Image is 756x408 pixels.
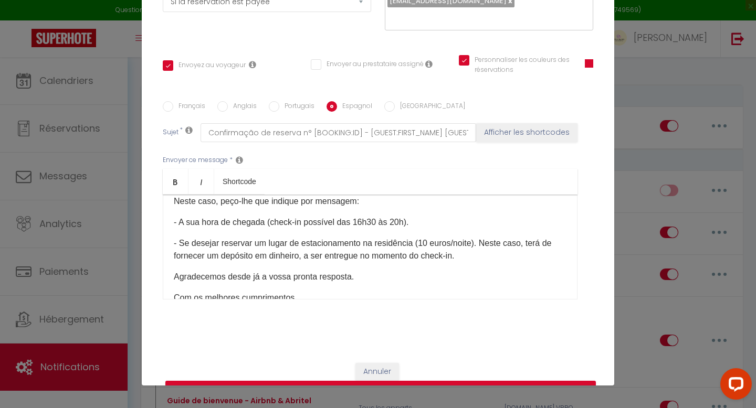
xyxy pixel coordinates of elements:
[476,123,577,142] button: Afficher les shortcodes
[174,216,566,229] p: - A sua hora de chegada (check-in possível das 16h30 às 20h).
[712,364,756,408] iframe: LiveChat chat widget
[185,126,193,134] i: Subject
[174,271,566,283] p: Agradecemos desde já a vossa pronta resposta.
[165,381,596,401] button: Mettre à jour
[337,101,372,113] label: Espagnol
[163,155,228,165] label: Envoyer ce message
[163,169,188,194] a: Bold
[173,101,205,113] label: Français
[228,101,257,113] label: Anglais
[279,101,314,113] label: Portugais
[355,363,399,381] button: Annuler
[163,195,577,299] div: ​
[425,60,433,68] i: Envoyer au prestataire si il est assigné
[174,237,566,262] p: - Se desejar reservar um lugar de estacionamento na residência (10 euros/noite). Neste caso, terá...
[188,169,214,194] a: Italic
[395,101,465,113] label: [GEOGRAPHIC_DATA]
[236,156,243,164] i: Message
[163,127,178,138] label: Sujet
[214,169,265,194] a: Shortcode
[174,292,566,304] p: Com os melhores cumprimentos,
[249,60,256,69] i: Envoyer au voyageur
[174,195,566,208] p: Neste caso, peço-lhe que indique por mensagem:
